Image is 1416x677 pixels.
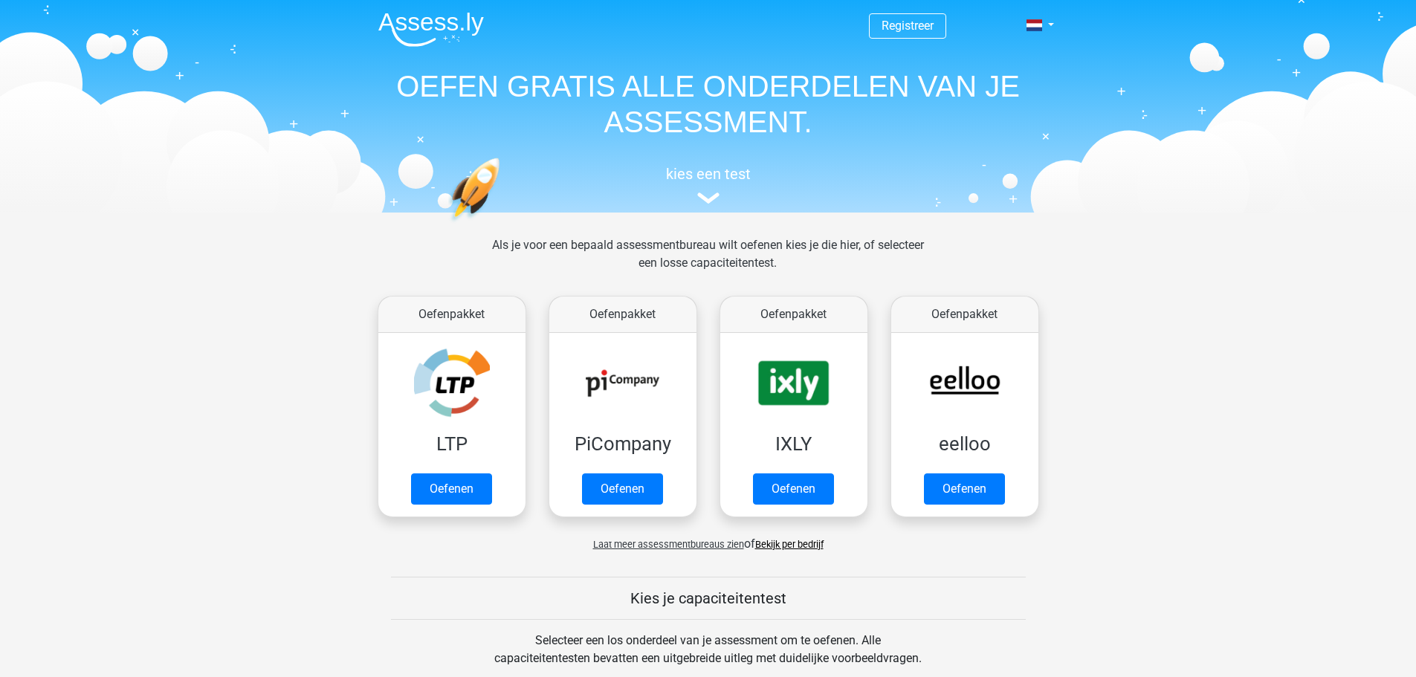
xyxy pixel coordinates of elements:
[697,192,720,204] img: assessment
[391,589,1026,607] h5: Kies je capaciteitentest
[366,68,1050,140] h1: OEFEN GRATIS ALLE ONDERDELEN VAN JE ASSESSMENT.
[480,236,936,290] div: Als je voor een bepaald assessmentbureau wilt oefenen kies je die hier, of selecteer een losse ca...
[882,19,934,33] a: Registreer
[366,165,1050,183] h5: kies een test
[411,473,492,505] a: Oefenen
[582,473,663,505] a: Oefenen
[378,12,484,47] img: Assessly
[366,165,1050,204] a: kies een test
[924,473,1005,505] a: Oefenen
[753,473,834,505] a: Oefenen
[593,539,744,550] span: Laat meer assessmentbureaus zien
[366,523,1050,553] div: of
[448,158,557,292] img: oefenen
[755,539,824,550] a: Bekijk per bedrijf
